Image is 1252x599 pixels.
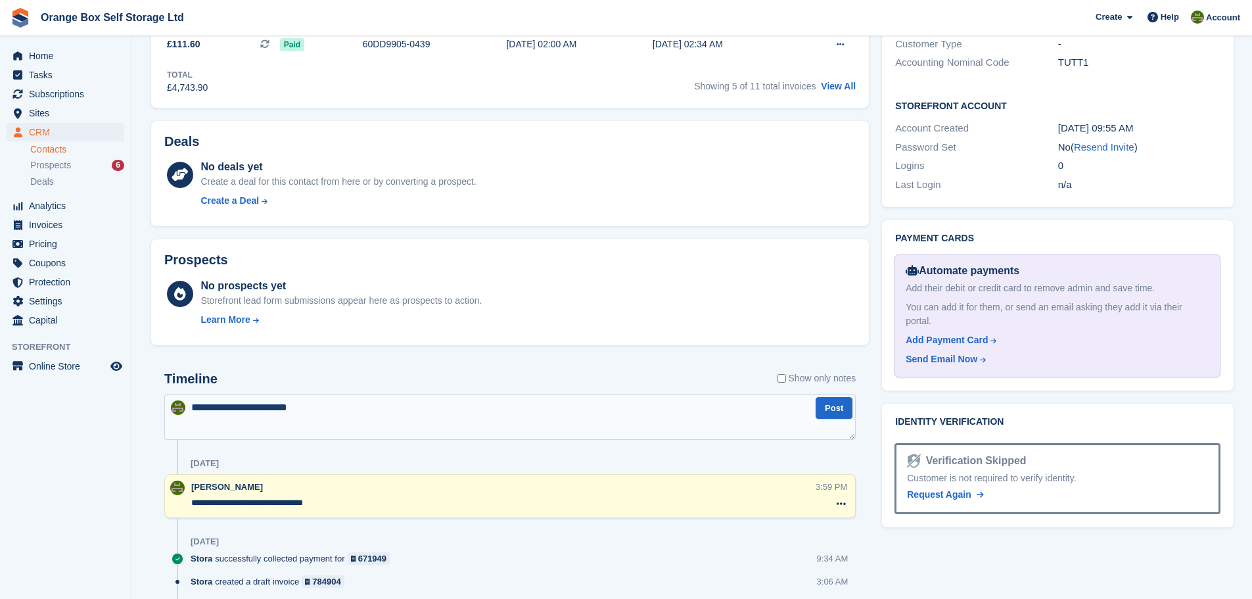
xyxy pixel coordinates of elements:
[302,575,344,588] a: 784904
[1058,55,1220,70] div: TUTT1
[200,194,259,208] div: Create a Deal
[29,104,108,122] span: Sites
[30,143,124,156] a: Contacts
[7,311,124,329] a: menu
[167,81,208,95] div: £4,743.90
[191,482,263,492] span: [PERSON_NAME]
[29,216,108,234] span: Invoices
[29,235,108,253] span: Pricing
[907,471,1208,485] div: Customer is not required to verify identity.
[895,178,1057,193] div: Last Login
[164,371,218,387] h2: Timeline
[167,37,200,51] span: £111.60
[7,235,124,253] a: menu
[907,488,983,502] a: Request Again
[895,233,1220,244] h2: Payment cards
[30,158,124,172] a: Prospects 6
[200,278,482,294] div: No prospects yet
[191,552,396,565] div: successfully collected payment for
[7,197,124,215] a: menu
[312,575,340,588] div: 784904
[7,85,124,103] a: menu
[29,254,108,272] span: Coupons
[29,123,108,141] span: CRM
[348,552,390,565] a: 671949
[906,300,1209,328] div: You can add it for them, or send an email asking they add it via their portal.
[906,263,1209,279] div: Automate payments
[7,254,124,272] a: menu
[1071,141,1138,153] span: ( )
[7,216,124,234] a: menu
[171,400,185,415] img: Pippa White
[816,481,847,493] div: 3:59 PM
[7,273,124,291] a: menu
[1058,158,1220,174] div: 0
[29,197,108,215] span: Analytics
[30,159,71,172] span: Prospects
[200,294,482,308] div: Storefront lead form submissions appear here as prospects to action.
[1161,11,1179,24] span: Help
[7,47,124,65] a: menu
[167,69,208,81] div: Total
[12,341,131,354] span: Storefront
[29,66,108,84] span: Tasks
[777,371,856,385] label: Show only notes
[29,85,108,103] span: Subscriptions
[29,273,108,291] span: Protection
[170,481,185,495] img: Pippa White
[907,489,971,500] span: Request Again
[653,37,799,51] div: [DATE] 02:34 AM
[29,292,108,310] span: Settings
[358,552,386,565] div: 671949
[777,371,786,385] input: Show only notes
[191,537,219,547] div: [DATE]
[821,81,856,91] a: View All
[29,357,108,375] span: Online Store
[895,37,1057,52] div: Customer Type
[29,47,108,65] span: Home
[7,292,124,310] a: menu
[164,252,228,268] h2: Prospects
[1058,140,1220,155] div: No
[1074,141,1134,153] a: Resend Invite
[7,104,124,122] a: menu
[35,7,189,28] a: Orange Box Self Storage Ltd
[906,333,1204,347] a: Add Payment Card
[191,575,212,588] span: Stora
[895,55,1057,70] div: Accounting Nominal Code
[7,357,124,375] a: menu
[906,352,977,366] div: Send Email Now
[921,453,1027,469] div: Verification Skipped
[895,140,1057,155] div: Password Set
[1058,121,1220,136] div: [DATE] 09:55 AM
[112,160,124,171] div: 6
[200,313,250,327] div: Learn More
[1096,11,1122,24] span: Create
[816,397,852,419] button: Post
[895,417,1220,427] h2: Identity verification
[191,575,351,588] div: created a draft invoice
[907,454,920,468] img: Identity Verification Ready
[200,313,482,327] a: Learn More
[191,552,212,565] span: Stora
[280,38,304,51] span: Paid
[1058,178,1220,193] div: n/a
[200,175,476,189] div: Create a deal for this contact from here or by converting a prospect.
[200,159,476,175] div: No deals yet
[191,458,219,469] div: [DATE]
[506,37,652,51] div: [DATE] 02:00 AM
[30,176,54,188] span: Deals
[1058,37,1220,52] div: -
[363,37,507,51] div: 60DD9905-0439
[11,8,30,28] img: stora-icon-8386f47178a22dfd0bd8f6a31ec36ba5ce8667c1dd55bd0f319d3a0aa187defe.svg
[1206,11,1240,24] span: Account
[29,311,108,329] span: Capital
[1191,11,1204,24] img: Pippa White
[694,81,816,91] span: Showing 5 of 11 total invoices
[817,552,848,565] div: 9:34 AM
[895,121,1057,136] div: Account Created
[895,158,1057,174] div: Logins
[817,575,848,588] div: 3:06 AM
[200,194,476,208] a: Create a Deal
[906,333,988,347] div: Add Payment Card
